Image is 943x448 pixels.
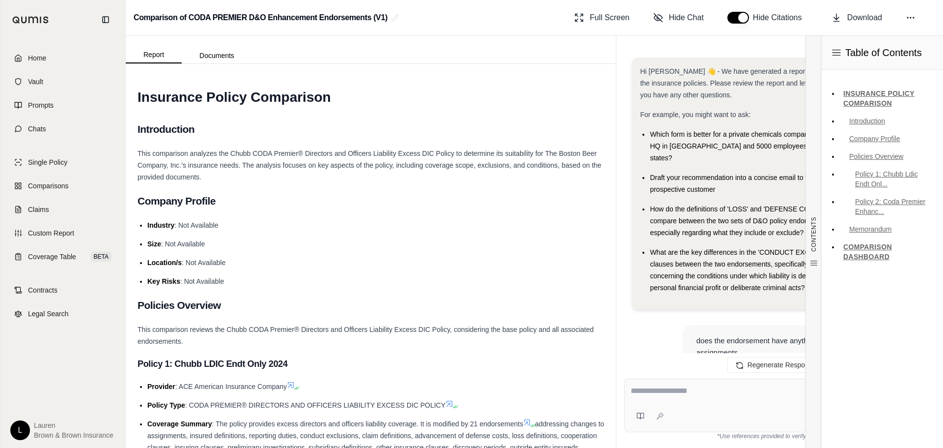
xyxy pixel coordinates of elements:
span: Single Policy [28,157,67,167]
button: Report [126,47,182,63]
button: Regenerate Response [727,357,829,373]
span: How do the definitions of 'LOSS' and 'DEFENSE COSTS' compare between the two sets of D&O policy e... [650,205,834,237]
span: Lauren [34,420,113,430]
a: Policies Overview [839,149,935,164]
a: Home [6,47,119,69]
span: What are the key differences in the 'CONDUCT EXCLUSION' clauses between the two endorsements, spe... [650,248,836,292]
a: Claims [6,199,119,220]
a: Chats [6,118,119,140]
span: Contracts [28,285,57,295]
a: INSURANCE POLICY COMPARISON [839,86,935,111]
span: This comparison analyzes the Chubb CODA Premier® Directors and Officers Liability Excess DIC Poli... [138,149,601,181]
span: Legal Search [28,309,69,319]
a: Policy 2: Coda Premier Enhanc... [839,194,935,219]
a: Contracts [6,279,119,301]
h2: Policies Overview [138,295,604,316]
span: Chats [28,124,46,134]
button: Collapse sidebar [98,12,113,28]
span: Draft your recommendation into a concise email to the prospective customer [650,174,814,193]
span: Custom Report [28,228,74,238]
a: COMPARISON DASHBOARD [839,239,935,265]
span: Comparisons [28,181,68,191]
span: For example, you might want to ask: [640,111,750,119]
span: : Not Available [161,240,205,248]
a: Prompts [6,94,119,116]
span: Policy Type [147,401,185,409]
span: Location/s [147,259,182,267]
button: Download [828,8,886,28]
span: : ACE American Insurance Company [175,383,287,390]
h3: Policy 1: Chubb LDIC Endt Only 2024 [138,355,604,373]
span: Key Risks [147,277,180,285]
h2: Comparison of CODA PREMIER D&O Enhancement Endorsements (V1) [134,9,388,27]
span: CONTENTS [810,217,818,252]
span: Prompts [28,100,54,110]
span: Which form is better for a private chemicals company with an HQ in [GEOGRAPHIC_DATA] and 5000 emp... [650,130,835,162]
span: Regenerate Response [748,361,816,369]
span: : The policy provides excess directors and officers liability coverage. It is modified by 21 endo... [212,420,524,428]
a: Company Profile [839,131,935,147]
span: : CODA PREMIER® DIRECTORS AND OFFICERS LIABILITY EXCESS DIC POLICY [185,401,445,409]
span: Size [147,240,161,248]
span: : Not Available [182,259,225,267]
span: Full Screen [590,12,630,24]
span: Table of Contents [845,46,922,60]
button: Hide Chat [649,8,708,28]
a: Coverage TableBETA [6,246,119,268]
a: Policy 1: Chubb Ldic Endt Onl... [839,166,935,192]
span: Hide Chat [669,12,704,24]
a: Comparisons [6,175,119,197]
span: Hi [PERSON_NAME] 👋 - We have generated a report comparing the insurance policies. Please review t... [640,67,841,99]
h1: Insurance Policy Comparison [138,84,604,111]
img: Qumis Logo [12,16,49,24]
span: Coverage Summary [147,420,212,428]
span: BETA [91,252,111,262]
a: Custom Report [6,222,119,244]
a: Introduction [839,113,935,129]
span: Coverage Table [28,252,76,262]
div: does the endorsement have anything on changes and assignments [696,335,912,358]
a: Memorandum [839,221,935,237]
span: Provider [147,383,175,390]
span: : Not Available [180,277,224,285]
button: Full Screen [570,8,634,28]
span: Brown & Brown Insurance [34,430,113,440]
div: *Use references provided to verify information. [624,432,931,440]
span: Claims [28,205,49,214]
span: Hide Citations [753,12,808,24]
span: This comparison reviews the Chubb CODA Premier® Directors and Officers Liability Excess DIC Polic... [138,326,594,345]
h2: Introduction [138,119,604,140]
span: Home [28,53,46,63]
h2: Company Profile [138,191,604,211]
button: Documents [182,48,252,63]
span: Vault [28,77,43,87]
a: Single Policy [6,151,119,173]
span: Download [847,12,882,24]
div: L [10,420,30,440]
a: Vault [6,71,119,92]
span: Industry [147,221,174,229]
span: : Not Available [174,221,218,229]
a: Legal Search [6,303,119,325]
